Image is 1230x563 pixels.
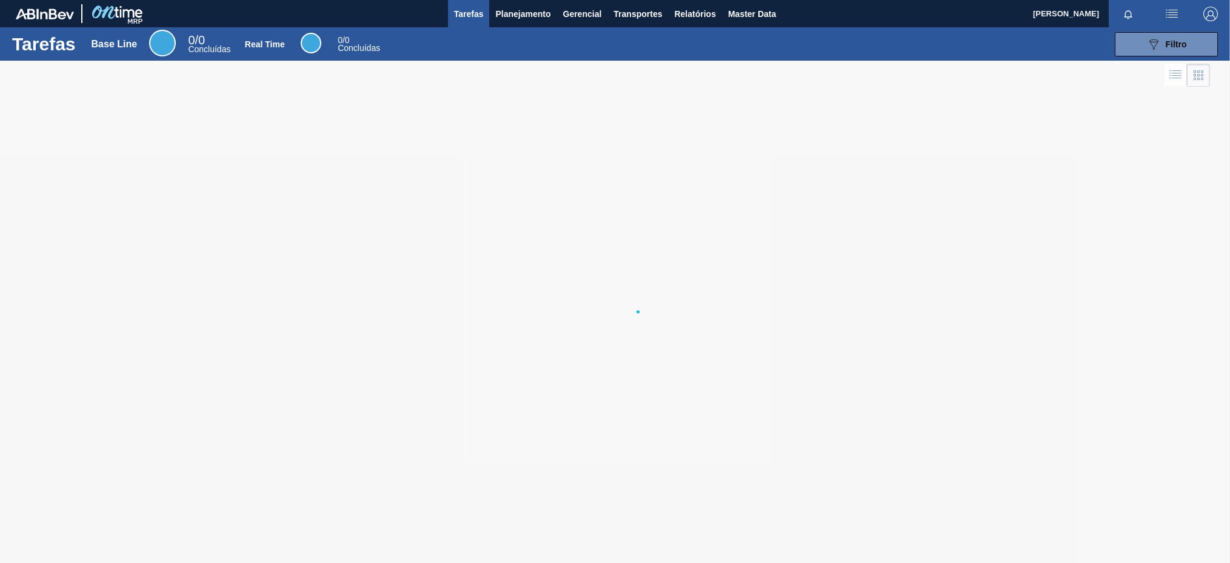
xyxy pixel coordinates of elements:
img: TNhmsLtSVTkK8tSr43FrP2fwEKptu5GPRR3wAAAABJRU5ErkJggg== [16,8,74,19]
div: Real Time [338,36,380,52]
span: Concluídas [338,43,380,53]
div: Base Line [149,30,176,56]
span: Concluídas [188,44,230,54]
div: Base Line [188,35,230,53]
span: 0 [338,35,343,45]
button: Notificações [1109,5,1148,22]
span: / 0 [338,35,349,45]
span: Relatórios [674,7,715,21]
div: Base Line [92,39,138,50]
h1: Tarefas [12,37,76,51]
span: 0 [188,33,195,47]
span: Filtro [1166,39,1187,49]
img: Logout [1203,7,1218,21]
span: Planejamento [495,7,550,21]
span: Transportes [613,7,662,21]
span: Master Data [728,7,776,21]
span: Tarefas [454,7,484,21]
div: Real Time [301,33,321,53]
img: userActions [1165,7,1179,21]
span: Gerencial [563,7,602,21]
div: Real Time [245,39,285,49]
button: Filtro [1115,32,1218,56]
span: / 0 [188,33,205,47]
